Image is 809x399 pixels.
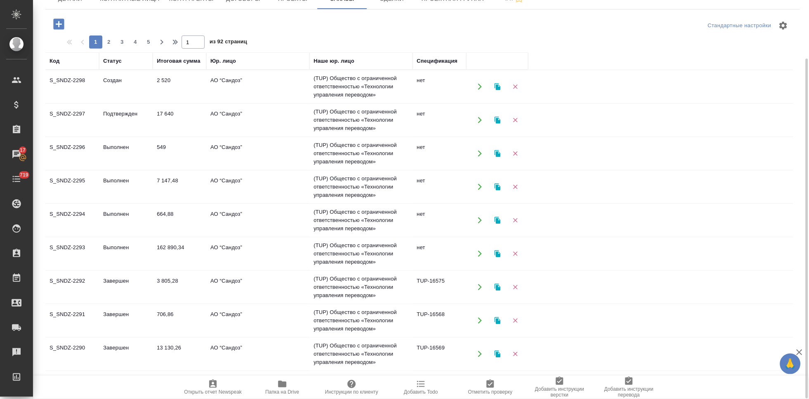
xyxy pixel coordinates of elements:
td: 706,86 [153,306,206,335]
button: Удалить [507,112,524,129]
button: 🙏 [780,354,801,374]
button: Клонировать [489,346,506,363]
button: Открыть [471,246,488,262]
td: нет [413,139,466,168]
button: Удалить [507,145,524,162]
td: S_SNDZ-2292 [45,273,99,302]
td: S_SNDZ-2297 [45,106,99,135]
td: нет [413,239,466,268]
span: 17 [15,146,31,154]
span: Папка на Drive [265,389,299,395]
td: АО “Сандоз” [206,239,310,268]
div: Статус [103,57,122,65]
td: 2 520 [153,72,206,101]
button: Открыть [471,212,488,229]
span: Отметить проверку [468,389,512,395]
button: Удалить [507,246,524,262]
td: Выполнен [99,139,153,168]
td: S_SNDZ-2291 [45,306,99,335]
td: АО “Сандоз” [206,306,310,335]
a: 719 [2,169,31,189]
button: Открыть [471,145,488,162]
button: Клонировать [489,312,506,329]
button: Клонировать [489,279,506,296]
span: 5 [142,38,155,46]
td: АО “Сандоз” [206,172,310,201]
td: TUP-16575 [413,273,466,302]
td: (TUP) Общество с ограниченной ответственностью «Технологии управления переводом» [310,104,413,137]
div: Спецификация [417,57,458,65]
button: Удалить [507,346,524,363]
td: Завершен [99,340,153,368]
td: (TUP) Общество с ограниченной ответственностью «Технологии управления переводом» [310,271,413,304]
td: (TUP) Общество с ограниченной ответственностью «Технологии управления переводом» [310,237,413,270]
div: Код [50,57,59,65]
span: из 92 страниц [210,37,247,49]
button: Добавить проект [47,16,70,33]
button: Добавить инструкции верстки [525,376,594,399]
div: Наше юр. лицо [314,57,355,65]
td: Выполнен [99,172,153,201]
td: TUP-16568 [413,306,466,335]
td: Подтвержден [99,106,153,135]
td: нет [413,172,466,201]
td: 664,88 [153,206,206,235]
td: 3 805,28 [153,273,206,302]
td: TUP-16569 [413,340,466,368]
button: Открыть [471,312,488,329]
td: нет [413,206,466,235]
div: Юр. лицо [211,57,236,65]
button: Инструкции по клиенту [317,376,386,399]
span: 4 [129,38,142,46]
td: АО “Сандоз” [206,206,310,235]
td: АО “Сандоз” [206,340,310,368]
td: S_SNDZ-2294 [45,206,99,235]
span: Настроить таблицу [774,16,793,35]
button: Добавить инструкции перевода [594,376,664,399]
span: 🙏 [783,355,797,373]
button: 5 [142,35,155,49]
button: Добавить Todo [386,376,456,399]
td: 7 147,48 [153,172,206,201]
button: Папка на Drive [248,376,317,399]
button: Удалить [507,312,524,329]
td: (TUP) Общество с ограниченной ответственностью «Технологии управления переводом» [310,204,413,237]
span: Добавить инструкции перевода [599,386,659,398]
td: (TUP) Общество с ограниченной ответственностью «Технологии управления переводом» [310,70,413,103]
td: S_SNDZ-2298 [45,72,99,101]
td: Выполнен [99,239,153,268]
div: split button [706,19,774,32]
td: (TUP) Общество с ограниченной ответственностью «Технологии управления переводом» [310,338,413,371]
td: 13 130,26 [153,340,206,368]
span: Инструкции по клиенту [325,389,378,395]
td: S_SNDZ-2296 [45,139,99,168]
button: Открыть отчет Newspeak [178,376,248,399]
button: Открыть [471,346,488,363]
button: Клонировать [489,112,506,129]
button: Открыть [471,179,488,196]
button: Клонировать [489,179,506,196]
button: 2 [102,35,116,49]
td: АО “Сандоз” [206,273,310,302]
button: 4 [129,35,142,49]
button: Открыть [471,112,488,129]
td: 162 890,34 [153,239,206,268]
button: Клонировать [489,78,506,95]
span: Добавить Todo [404,389,438,395]
button: Удалить [507,279,524,296]
td: (TUP) Общество с ограниченной ответственностью «Технологии управления переводом» [310,137,413,170]
button: Отметить проверку [456,376,525,399]
td: 17 640 [153,106,206,135]
span: Добавить инструкции верстки [530,386,589,398]
td: Выполнен [99,206,153,235]
td: Завершен [99,273,153,302]
button: Клонировать [489,246,506,262]
td: S_SNDZ-2295 [45,172,99,201]
td: 549 [153,139,206,168]
td: АО “Сандоз” [206,72,310,101]
td: АО “Сандоз” [206,106,310,135]
button: Удалить [507,212,524,229]
button: Удалить [507,179,524,196]
span: 2 [102,38,116,46]
button: Клонировать [489,212,506,229]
